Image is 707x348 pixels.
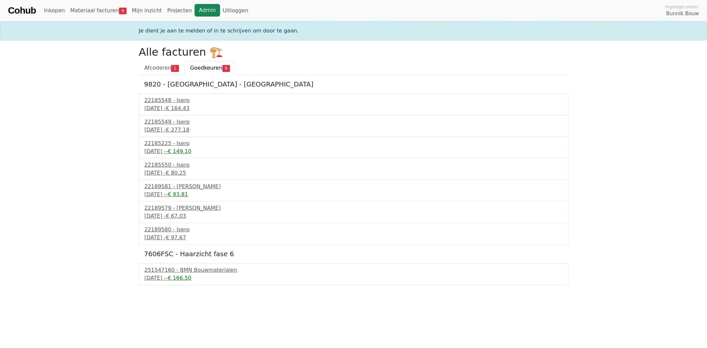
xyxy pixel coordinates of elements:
[145,65,171,71] span: Afcoderen
[145,96,563,104] div: 22185548 - Isero
[145,161,563,169] div: 22185550 - Isero
[145,204,563,212] div: 22189579 - [PERSON_NAME]
[145,191,563,199] div: [DATE] -
[145,266,563,282] a: 251547160 - BMN Bouwmaterialen[DATE] --€ 166,50
[145,169,563,177] div: [DATE] -
[139,61,185,75] a: Afcoderen1
[164,4,195,17] a: Projecten
[145,96,563,112] a: 22185548 - Isero[DATE] -€ 164,43
[166,105,189,111] span: € 164,43
[145,140,563,155] a: 22185225 - Isero[DATE] --€ 149,10
[145,161,563,177] a: 22185550 - Isero[DATE] -€ 80,25
[145,183,563,199] a: 22189581 - [PERSON_NAME][DATE] --€ 83,81
[129,4,165,17] a: Mijn inzicht
[166,148,191,154] span: -€ 149,10
[68,4,129,17] a: Materiaal facturen9
[222,65,230,72] span: 8
[166,170,186,176] span: € 80,25
[139,46,568,58] h2: Alle facturen 🏗️
[145,104,563,112] div: [DATE] -
[144,250,563,258] h5: 7606FSC - Haarzicht fase 6
[145,204,563,220] a: 22189579 - [PERSON_NAME][DATE] -€ 67,03
[145,266,563,274] div: 251547160 - BMN Bouwmaterialen
[145,118,563,134] a: 22185549 - Isero[DATE] -€ 277,18
[145,234,563,242] div: [DATE] -
[195,4,220,17] a: Admin
[145,226,563,234] div: 22189580 - Isero
[166,275,191,281] span: -€ 166,50
[145,118,563,126] div: 22185549 - Isero
[665,4,699,10] span: Ingelogd onder:
[145,140,563,147] div: 22185225 - Isero
[119,8,127,14] span: 9
[145,147,563,155] div: [DATE] -
[145,274,563,282] div: [DATE] -
[144,80,563,88] h5: 9820 - [GEOGRAPHIC_DATA] - [GEOGRAPHIC_DATA]
[166,127,189,133] span: € 277,18
[171,65,179,72] span: 1
[135,27,572,35] div: Je dient je aan te melden of in te schrijven om door te gaan.
[41,4,67,17] a: Inkopen
[145,183,563,191] div: 22189581 - [PERSON_NAME]
[166,191,188,198] span: -€ 83,81
[145,126,563,134] div: [DATE] -
[666,10,699,18] span: Bunnik Bouw
[166,213,186,219] span: € 67,03
[220,4,251,17] a: Uitloggen
[166,234,186,241] span: € 97,67
[145,212,563,220] div: [DATE] -
[8,3,36,19] a: Cohub
[145,226,563,242] a: 22189580 - Isero[DATE] -€ 97,67
[185,61,236,75] a: Goedkeuren8
[190,65,222,71] span: Goedkeuren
